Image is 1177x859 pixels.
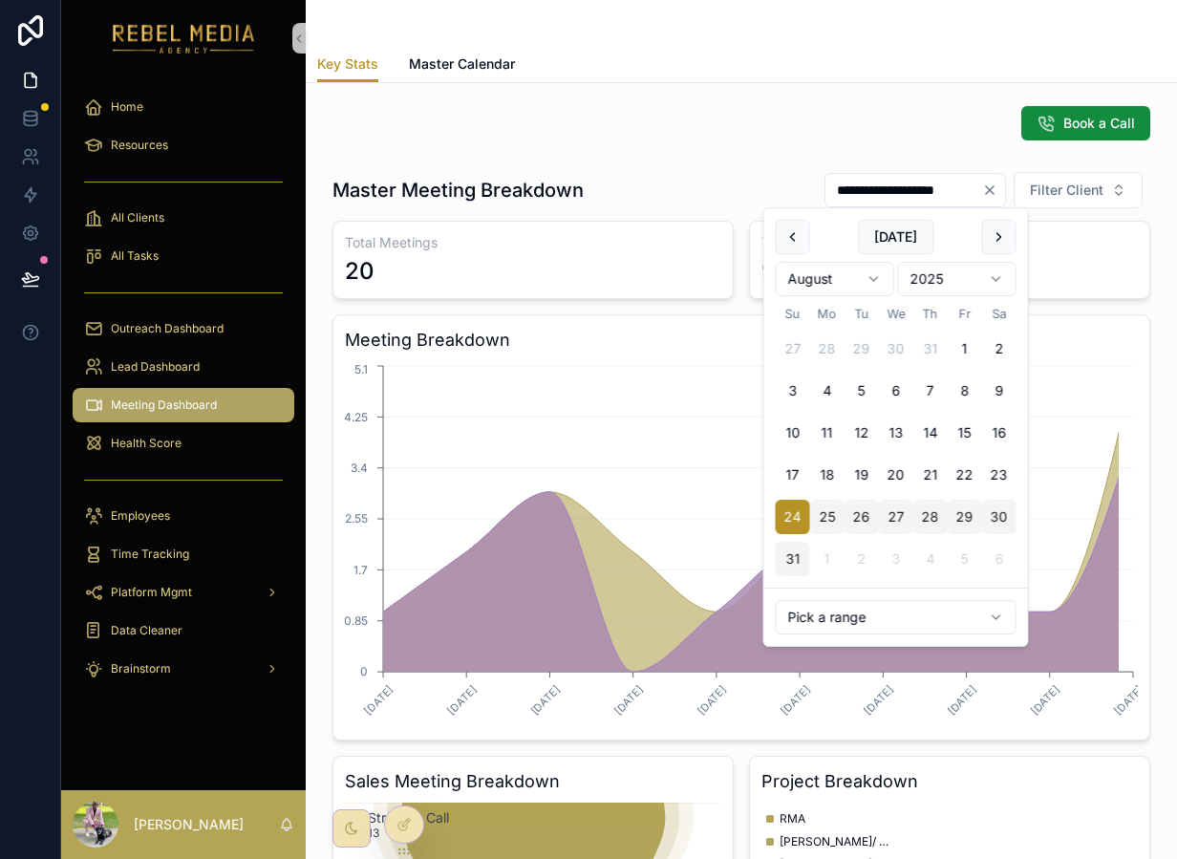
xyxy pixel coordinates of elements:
button: Sunday, July 27th, 2025 [776,332,810,366]
a: Meeting Dashboard [73,388,294,422]
table: August 2025 [776,304,1016,576]
span: [PERSON_NAME]/ Bare Metal Consulting [780,834,894,849]
button: [DATE] [858,220,933,254]
button: Tuesday, July 29th, 2025 [845,332,879,366]
text: [DATE] [528,683,563,718]
h3: Total Meetings [345,233,721,252]
button: Thursday, August 14th, 2025 [913,416,948,450]
button: Wednesday, August 27th, 2025, selected [879,500,913,534]
th: Friday [948,304,982,324]
button: Tuesday, August 5th, 2025 [845,374,879,408]
a: All Clients [73,201,294,235]
button: Monday, September 1st, 2025, selected [810,542,845,576]
button: Monday, August 18th, 2025 [810,458,845,492]
th: Saturday [982,304,1016,324]
button: Friday, August 15th, 2025 [948,416,982,450]
button: Wednesday, September 3rd, 2025, selected [879,542,913,576]
h3: Project Breakdown [761,768,1138,795]
span: Book a Call [1063,114,1135,133]
button: Wednesday, August 6th, 2025 [879,374,913,408]
text: [DATE] [778,683,812,718]
button: Saturday, August 9th, 2025 [982,374,1016,408]
tspan: 0.85 [344,613,368,628]
div: chart [345,361,1138,728]
span: Master Calendar [409,54,515,74]
button: Book a Call [1021,106,1150,140]
text: [DATE] [611,683,646,718]
button: Clear [982,183,1005,198]
button: Sunday, August 31st, 2025, selected [776,542,810,576]
img: App logo [113,23,255,54]
tspan: 0 [360,664,368,678]
a: Time Tracking [73,537,294,571]
a: Data Cleaner [73,613,294,648]
div: 20 [345,256,374,287]
text: [DATE] [1111,683,1145,718]
a: Employees [73,499,294,533]
button: Friday, August 1st, 2025 [948,332,982,366]
text: [DATE] [361,683,396,718]
button: Saturday, August 23rd, 2025 [982,458,1016,492]
button: Monday, July 28th, 2025 [810,332,845,366]
a: Brainstorm [73,652,294,686]
button: Tuesday, August 19th, 2025 [845,458,879,492]
a: Home [73,90,294,124]
button: Sunday, August 3rd, 2025 [776,374,810,408]
tspan: 5.1 [354,362,368,376]
a: Health Score [73,426,294,461]
button: Friday, August 22nd, 2025 [948,458,982,492]
button: Wednesday, August 20th, 2025 [879,458,913,492]
button: Today, Saturday, September 6th, 2025, selected [982,542,1016,576]
button: Friday, August 29th, 2025, selected [948,500,982,534]
span: Employees [111,508,170,524]
button: Thursday, August 28th, 2025, selected [913,500,948,534]
button: Monday, August 4th, 2025 [810,374,845,408]
text: [DATE] [862,683,896,718]
tspan: 4.25 [344,410,368,424]
span: Platform Mgmt [111,585,192,600]
div: 9 [761,256,776,287]
span: Home [111,99,143,115]
th: Monday [810,304,845,324]
text: 13 [368,826,379,840]
div: scrollable content [61,76,306,711]
button: Sunday, August 17th, 2025 [776,458,810,492]
th: Sunday [776,304,810,324]
h1: Master Meeting Breakdown [332,177,584,204]
tspan: 1.7 [353,563,368,577]
text: [DATE] [695,683,729,718]
button: Monday, August 11th, 2025 [810,416,845,450]
h3: Total Client Sales Meetings [761,233,1138,252]
span: All Tasks [111,248,159,264]
button: Wednesday, August 13th, 2025 [879,416,913,450]
span: Outreach Dashboard [111,321,224,336]
button: Relative time [776,600,1016,634]
button: Monday, August 25th, 2025, selected [810,500,845,534]
button: Saturday, August 16th, 2025 [982,416,1016,450]
button: Thursday, September 4th, 2025, selected [913,542,948,576]
span: RMA [780,811,805,827]
button: Thursday, August 21st, 2025 [913,458,948,492]
span: Filter Client [1030,181,1103,200]
h3: Meeting Breakdown [345,327,1138,354]
span: Lead Dashboard [111,359,200,375]
p: [PERSON_NAME] [134,815,244,834]
text: [DATE] [445,683,480,718]
th: Wednesday [879,304,913,324]
span: Time Tracking [111,547,189,562]
a: Lead Dashboard [73,350,294,384]
span: Brainstorm [111,661,171,676]
a: All Tasks [73,239,294,273]
span: Data Cleaner [111,623,182,638]
button: Thursday, August 7th, 2025 [913,374,948,408]
a: Master Calendar [409,47,515,85]
button: Tuesday, August 26th, 2025, selected [845,500,879,534]
button: Tuesday, September 2nd, 2025, selected [845,542,879,576]
span: Resources [111,138,168,153]
button: Select Button [1014,172,1143,208]
button: Sunday, August 24th, 2025, selected [776,500,810,534]
button: Saturday, August 30th, 2025, selected [982,500,1016,534]
a: Resources [73,128,294,162]
a: Outreach Dashboard [73,311,294,346]
tspan: 3.4 [351,461,368,475]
